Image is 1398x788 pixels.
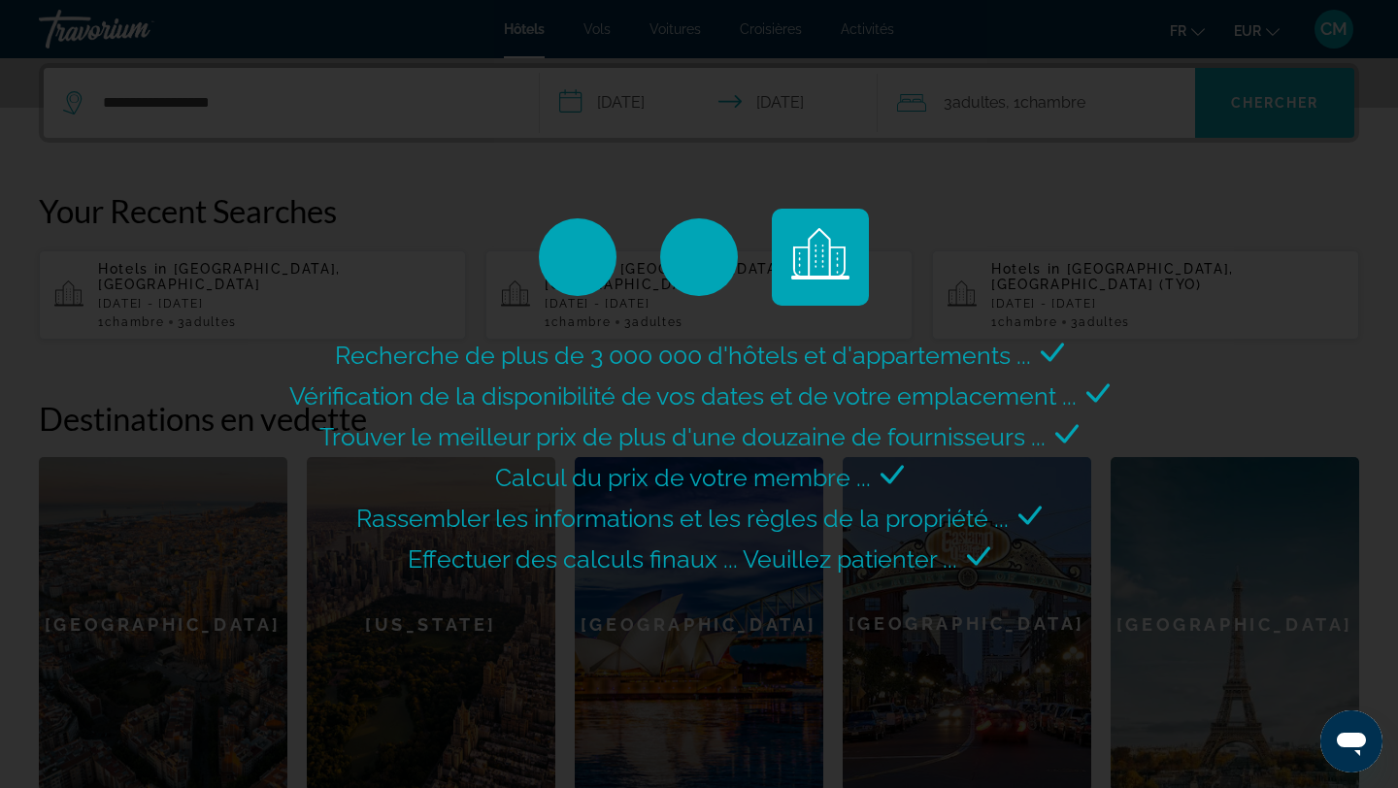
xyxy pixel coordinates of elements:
[289,381,1077,410] span: Vérification de la disponibilité de vos dates et de votre emplacement ...
[319,422,1046,451] span: Trouver le meilleur prix de plus d'une douzaine de fournisseurs ...
[408,544,957,574] span: Effectuer des calculs finaux ... Veuillez patienter ...
[1320,710,1382,772] iframe: Bouton de lancement de la fenêtre de messagerie
[335,341,1031,370] span: Recherche de plus de 3 000 000 d'hôtels et d'appartements ...
[356,504,1009,533] span: Rassembler les informations et les règles de la propriété ...
[495,463,871,492] span: Calcul du prix de votre membre ...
